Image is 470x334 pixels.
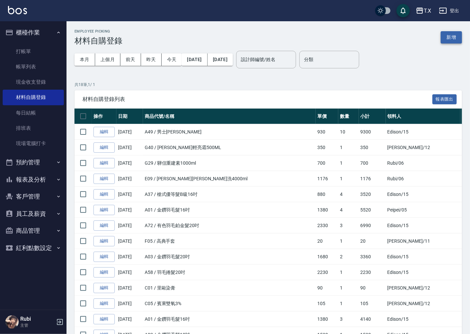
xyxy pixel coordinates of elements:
[93,236,115,246] a: 編輯
[338,155,359,171] td: 1
[116,140,143,155] td: [DATE]
[359,124,386,140] td: 9300
[3,121,64,136] a: 排班表
[432,94,457,105] button: 報表匯出
[316,249,338,265] td: 1680
[386,233,461,249] td: [PERSON_NAME] /11
[95,53,120,66] button: 上個月
[359,140,386,155] td: 350
[359,233,386,249] td: 20
[8,6,27,14] img: Logo
[143,140,316,155] td: G40 / [PERSON_NAME]輕亮霜500ML
[413,4,434,18] button: T.X
[338,202,359,218] td: 4
[116,296,143,311] td: [DATE]
[316,218,338,233] td: 2330
[386,249,461,265] td: Edison /15
[316,311,338,327] td: 1380
[93,142,115,153] a: 編輯
[116,109,143,124] th: 日期
[141,53,162,66] button: 昨天
[359,249,386,265] td: 3360
[386,280,461,296] td: [PERSON_NAME] /12
[116,187,143,202] td: [DATE]
[143,155,316,171] td: G29 / 驊信重建素1000ml
[359,280,386,296] td: 90
[386,218,461,233] td: Edison /15
[386,187,461,202] td: Edison /15
[359,218,386,233] td: 6990
[424,7,431,15] div: T.X
[143,171,316,187] td: E09 / [PERSON_NAME][PERSON_NAME]洗4000ml
[162,53,182,66] button: 今天
[359,202,386,218] td: 5520
[143,296,316,311] td: C05 / 賓果雙氧3%
[93,298,115,309] a: 編輯
[338,109,359,124] th: 數量
[208,53,233,66] button: [DATE]
[316,155,338,171] td: 700
[116,265,143,280] td: [DATE]
[143,280,316,296] td: C01 / 里歐染膏
[3,59,64,74] a: 帳單列表
[359,109,386,124] th: 小計
[3,90,64,105] a: 材料自購登錄
[316,187,338,202] td: 880
[386,124,461,140] td: Edison /15
[3,188,64,205] button: 客戶管理
[3,222,64,239] button: 商品管理
[143,265,316,280] td: A58 / 羽毛捲髮20吋
[20,322,54,328] p: 主管
[316,296,338,311] td: 105
[432,96,457,102] a: 報表匯出
[359,311,386,327] td: 4140
[143,249,316,265] td: A03 / 金鑽羽毛髮20吋
[338,280,359,296] td: 1
[386,265,461,280] td: Edison /15
[182,53,207,66] button: [DATE]
[93,174,115,184] a: 編輯
[359,187,386,202] td: 3520
[3,105,64,121] a: 每日結帳
[359,296,386,311] td: 105
[441,34,462,40] a: 新增
[396,4,410,17] button: save
[75,36,122,45] h3: 材料自購登錄
[116,280,143,296] td: [DATE]
[3,136,64,151] a: 現場電腦打卡
[120,53,141,66] button: 前天
[441,31,462,43] button: 新增
[3,44,64,59] a: 打帳單
[93,220,115,231] a: 編輯
[93,252,115,262] a: 編輯
[338,311,359,327] td: 3
[316,171,338,187] td: 1176
[338,171,359,187] td: 1
[386,171,461,187] td: Rubi /06
[3,239,64,257] button: 紅利點數設定
[116,311,143,327] td: [DATE]
[93,158,115,168] a: 編輯
[3,171,64,188] button: 報表及分析
[3,74,64,90] a: 現金收支登錄
[143,124,316,140] td: A49 / 男士[PERSON_NAME]
[316,280,338,296] td: 90
[143,311,316,327] td: A01 / 金鑽羽毛髮16吋
[116,233,143,249] td: [DATE]
[116,249,143,265] td: [DATE]
[5,315,19,329] img: Person
[143,109,316,124] th: 商品代號/名稱
[338,187,359,202] td: 4
[338,296,359,311] td: 1
[338,249,359,265] td: 2
[359,155,386,171] td: 700
[75,82,462,88] p: 共 18 筆, 1 / 1
[93,267,115,278] a: 編輯
[359,171,386,187] td: 1176
[436,5,462,17] button: 登出
[316,202,338,218] td: 1380
[338,140,359,155] td: 1
[93,283,115,293] a: 編輯
[386,296,461,311] td: [PERSON_NAME] /12
[386,140,461,155] td: [PERSON_NAME] /12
